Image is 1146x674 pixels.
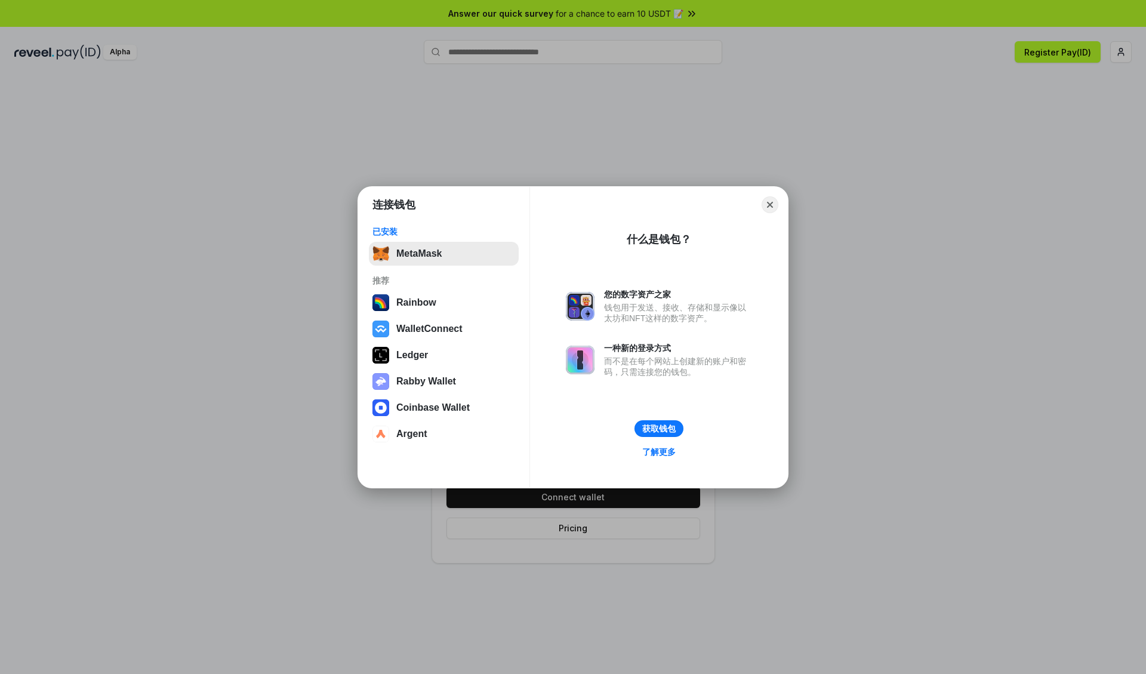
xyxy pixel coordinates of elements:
[369,242,519,266] button: MetaMask
[372,198,415,212] h1: 连接钱包
[634,420,683,437] button: 获取钱包
[604,343,752,353] div: 一种新的登录方式
[566,292,594,321] img: svg+xml,%3Csvg%20xmlns%3D%22http%3A%2F%2Fwww.w3.org%2F2000%2Fsvg%22%20fill%3D%22none%22%20viewBox...
[635,444,683,460] a: 了解更多
[372,275,515,286] div: 推荐
[396,324,463,334] div: WalletConnect
[372,426,389,442] img: svg+xml,%3Csvg%20width%3D%2228%22%20height%3D%2228%22%20viewBox%3D%220%200%2028%2028%22%20fill%3D...
[604,356,752,377] div: 而不是在每个网站上创建新的账户和密码，只需连接您的钱包。
[396,248,442,259] div: MetaMask
[396,376,456,387] div: Rabby Wallet
[372,321,389,337] img: svg+xml,%3Csvg%20width%3D%2228%22%20height%3D%2228%22%20viewBox%3D%220%200%2028%2028%22%20fill%3D...
[372,399,389,416] img: svg+xml,%3Csvg%20width%3D%2228%22%20height%3D%2228%22%20viewBox%3D%220%200%2028%2028%22%20fill%3D...
[369,291,519,315] button: Rainbow
[396,402,470,413] div: Coinbase Wallet
[372,373,389,390] img: svg+xml,%3Csvg%20xmlns%3D%22http%3A%2F%2Fwww.w3.org%2F2000%2Fsvg%22%20fill%3D%22none%22%20viewBox...
[396,429,427,439] div: Argent
[369,370,519,393] button: Rabby Wallet
[604,302,752,324] div: 钱包用于发送、接收、存储和显示像以太坊和NFT这样的数字资产。
[369,422,519,446] button: Argent
[566,346,594,374] img: svg+xml,%3Csvg%20xmlns%3D%22http%3A%2F%2Fwww.w3.org%2F2000%2Fsvg%22%20fill%3D%22none%22%20viewBox...
[372,226,515,237] div: 已安装
[642,423,676,434] div: 获取钱包
[396,297,436,308] div: Rainbow
[642,447,676,457] div: 了解更多
[396,350,428,361] div: Ledger
[762,196,778,213] button: Close
[627,232,691,247] div: 什么是钱包？
[369,317,519,341] button: WalletConnect
[372,245,389,262] img: svg+xml,%3Csvg%20fill%3D%22none%22%20height%3D%2233%22%20viewBox%3D%220%200%2035%2033%22%20width%...
[369,396,519,420] button: Coinbase Wallet
[604,289,752,300] div: 您的数字资产之家
[369,343,519,367] button: Ledger
[372,294,389,311] img: svg+xml,%3Csvg%20width%3D%22120%22%20height%3D%22120%22%20viewBox%3D%220%200%20120%20120%22%20fil...
[372,347,389,364] img: svg+xml,%3Csvg%20xmlns%3D%22http%3A%2F%2Fwww.w3.org%2F2000%2Fsvg%22%20width%3D%2228%22%20height%3...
